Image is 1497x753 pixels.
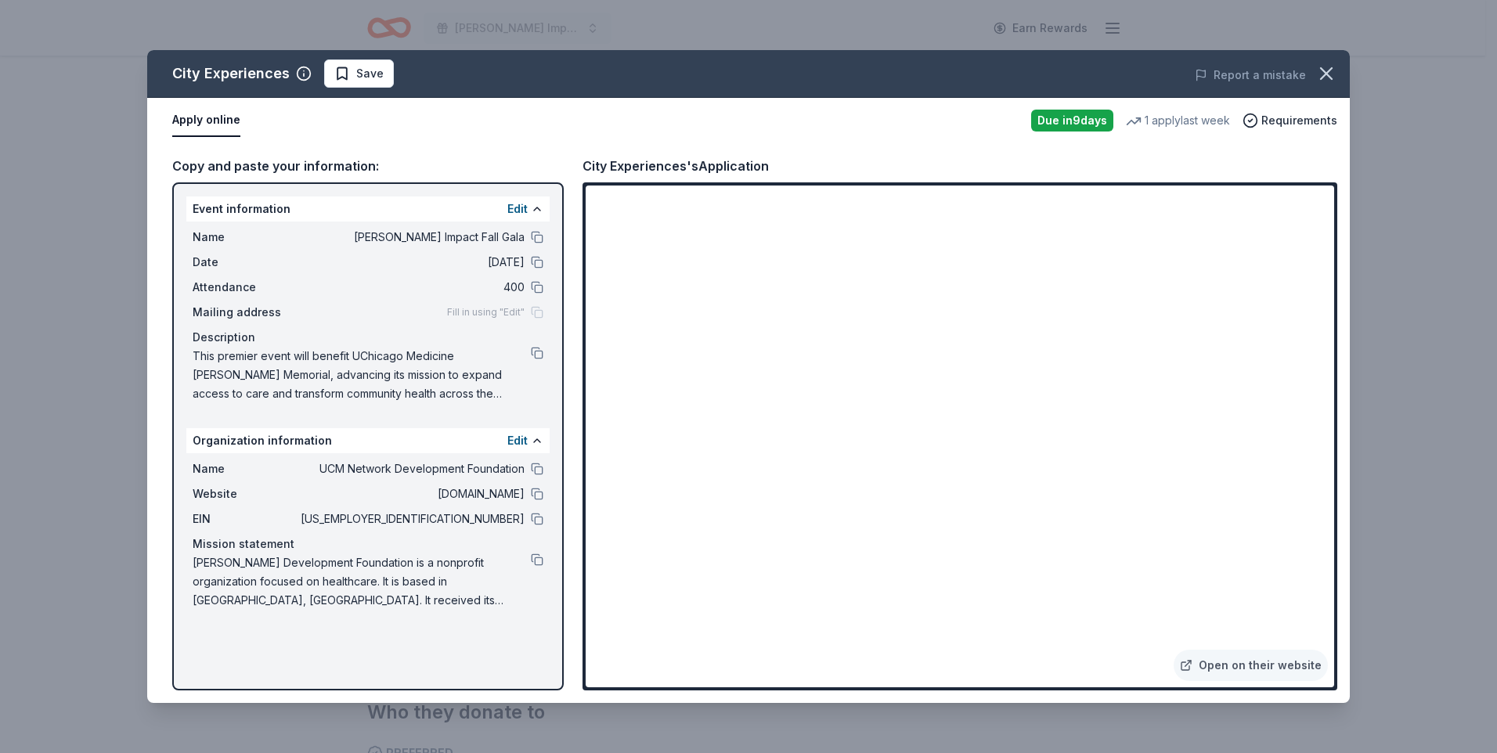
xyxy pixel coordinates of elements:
div: City Experiences [172,61,290,86]
span: Name [193,228,298,247]
span: Name [193,459,298,478]
span: 400 [298,278,525,297]
button: Apply online [172,104,240,137]
button: Save [324,59,394,88]
div: Organization information [186,428,550,453]
button: Report a mistake [1195,66,1306,85]
span: [PERSON_NAME] Development Foundation is a nonprofit organization focused on healthcare. It is bas... [193,553,531,610]
span: [DOMAIN_NAME] [298,485,525,503]
span: Fill in using "Edit" [447,306,525,319]
span: Requirements [1261,111,1337,130]
div: Event information [186,196,550,222]
span: [US_EMPLOYER_IDENTIFICATION_NUMBER] [298,510,525,528]
div: Description [193,328,543,347]
button: Edit [507,431,528,450]
div: Due in 9 days [1031,110,1113,132]
span: [PERSON_NAME] Impact Fall Gala [298,228,525,247]
span: [DATE] [298,253,525,272]
span: EIN [193,510,298,528]
a: Open on their website [1174,650,1328,681]
div: 1 apply last week [1126,111,1230,130]
span: Website [193,485,298,503]
div: Mission statement [193,535,543,553]
button: Requirements [1243,111,1337,130]
span: Mailing address [193,303,298,322]
div: Copy and paste your information: [172,156,564,176]
span: Attendance [193,278,298,297]
span: Date [193,253,298,272]
div: City Experiences's Application [583,156,769,176]
button: Edit [507,200,528,218]
span: UCM Network Development Foundation [298,459,525,478]
span: This premier event will benefit UChicago Medicine [PERSON_NAME] Memorial, advancing its mission t... [193,347,531,403]
span: Save [356,64,384,83]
